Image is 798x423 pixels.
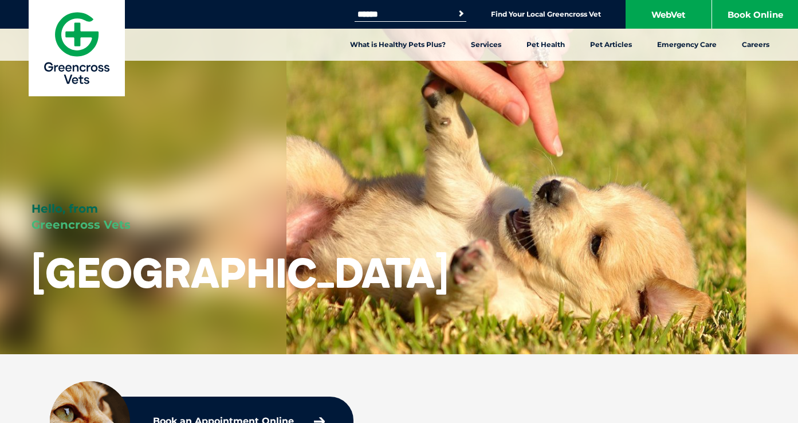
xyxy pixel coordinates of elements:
a: What is Healthy Pets Plus? [337,29,458,61]
a: Pet Articles [577,29,644,61]
h1: [GEOGRAPHIC_DATA] [32,250,449,295]
a: Pet Health [514,29,577,61]
a: Find Your Local Greencross Vet [491,10,601,19]
button: Search [455,8,467,19]
a: Emergency Care [644,29,729,61]
a: Services [458,29,514,61]
a: Careers [729,29,782,61]
span: Greencross Vets [32,218,131,232]
span: Hello, from [32,202,98,216]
